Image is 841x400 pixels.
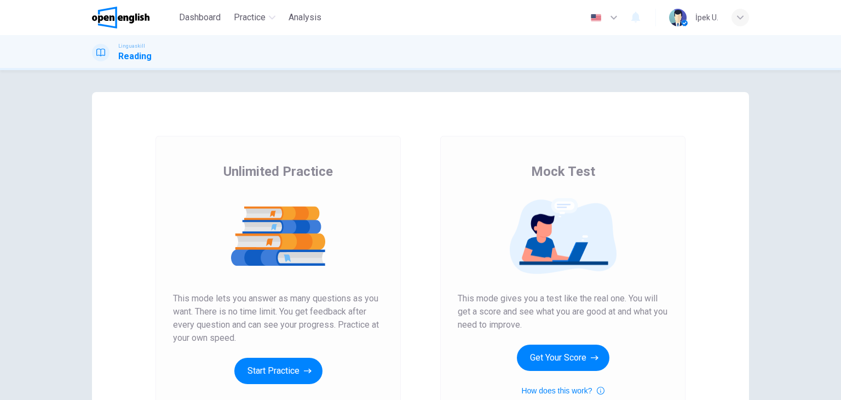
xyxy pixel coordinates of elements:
[589,14,603,22] img: en
[284,8,326,27] button: Analysis
[521,384,604,397] button: How does this work?
[234,358,322,384] button: Start Practice
[118,50,152,63] h1: Reading
[458,292,668,332] span: This mode gives you a test like the real one. You will get a score and see what you are good at a...
[531,163,595,180] span: Mock Test
[92,7,175,28] a: OpenEnglish logo
[695,11,718,24] div: İpek U.
[229,8,280,27] button: Practice
[179,11,221,24] span: Dashboard
[92,7,149,28] img: OpenEnglish logo
[669,9,687,26] img: Profile picture
[118,42,145,50] span: Linguaskill
[517,345,609,371] button: Get Your Score
[175,8,225,27] button: Dashboard
[223,163,333,180] span: Unlimited Practice
[234,11,266,24] span: Practice
[289,11,321,24] span: Analysis
[173,292,383,345] span: This mode lets you answer as many questions as you want. There is no time limit. You get feedback...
